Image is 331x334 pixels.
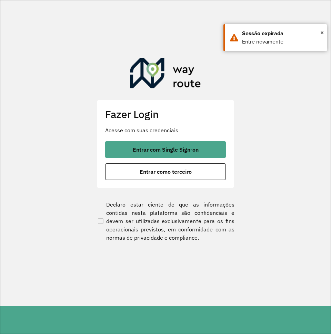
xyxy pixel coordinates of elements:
span: Entrar com Single Sign-on [133,147,199,152]
span: × [320,27,324,38]
h2: Fazer Login [105,108,226,121]
label: Declaro estar ciente de que as informações contidas nesta plataforma são confidenciais e devem se... [97,200,234,242]
button: button [105,141,226,158]
img: Roteirizador AmbevTech [130,58,201,91]
div: Entre novamente [242,38,322,46]
span: Entrar como terceiro [140,169,192,174]
button: Close [320,27,324,38]
button: button [105,163,226,180]
div: Sessão expirada [242,29,322,38]
p: Acesse com suas credenciais [105,126,226,134]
